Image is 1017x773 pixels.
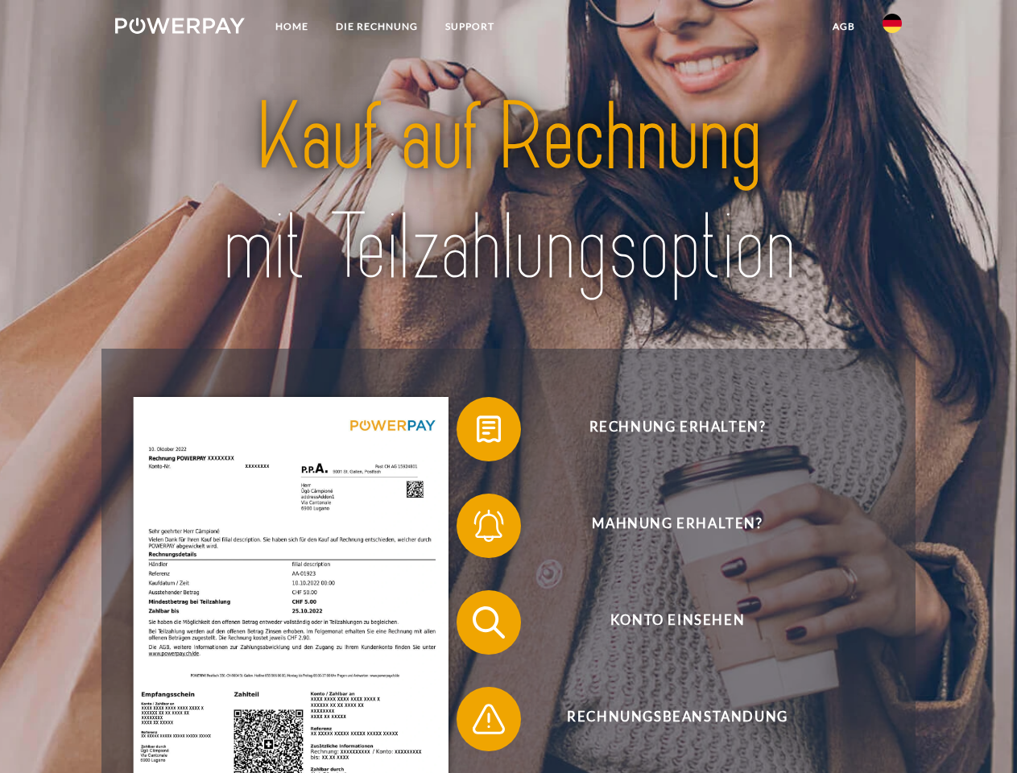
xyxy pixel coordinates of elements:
a: DIE RECHNUNG [322,12,432,41]
a: SUPPORT [432,12,508,41]
img: qb_warning.svg [469,699,509,739]
img: qb_bell.svg [469,506,509,546]
span: Konto einsehen [480,590,874,655]
span: Rechnung erhalten? [480,397,874,461]
button: Konto einsehen [457,590,875,655]
img: logo-powerpay-white.svg [115,18,245,34]
span: Rechnungsbeanstandung [480,687,874,751]
span: Mahnung erhalten? [480,494,874,558]
img: qb_bill.svg [469,409,509,449]
a: agb [819,12,869,41]
img: qb_search.svg [469,602,509,643]
img: de [883,14,902,33]
img: title-powerpay_de.svg [154,77,863,308]
button: Rechnungsbeanstandung [457,687,875,751]
a: Home [262,12,322,41]
button: Rechnung erhalten? [457,397,875,461]
button: Mahnung erhalten? [457,494,875,558]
